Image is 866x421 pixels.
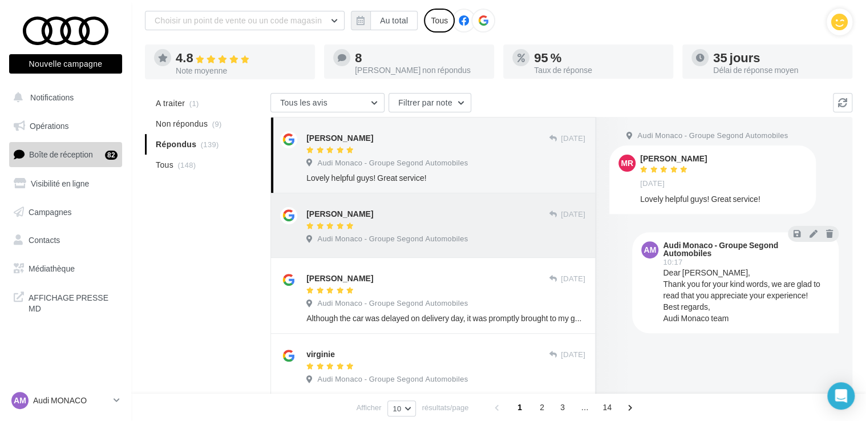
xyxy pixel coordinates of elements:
span: Audi Monaco - Groupe Segond Automobiles [317,298,468,309]
span: [DATE] [561,209,585,220]
a: Campagnes [7,200,124,224]
div: 8 [355,51,485,64]
span: Opérations [30,121,68,131]
span: [DATE] [561,274,585,284]
div: Open Intercom Messenger [827,382,855,410]
div: virginie [306,349,335,360]
div: Lovely helpful guys! Great service! [306,172,585,184]
span: Visibilité en ligne [31,179,89,188]
span: 1 [511,398,529,416]
div: [PERSON_NAME] non répondus [355,66,485,74]
span: Boîte de réception [29,149,93,159]
a: Boîte de réception82 [7,142,124,167]
button: Nouvelle campagne [9,54,122,74]
button: Tous les avis [270,93,385,112]
div: Délai de réponse moyen [713,66,843,74]
span: 10 [392,404,401,413]
span: AFFICHAGE PRESSE MD [29,290,118,314]
div: Tous [424,9,455,33]
button: Au total [351,11,418,30]
div: [PERSON_NAME] [640,155,707,163]
button: Filtrer par note [389,93,471,112]
div: 4.8 [176,51,306,64]
a: Opérations [7,114,124,138]
span: [DATE] [561,350,585,360]
span: Non répondus [156,118,208,129]
span: ... [576,398,594,416]
span: 3 [553,398,572,416]
span: (1) [189,99,199,108]
button: 10 [387,400,415,416]
div: [PERSON_NAME] [306,208,373,220]
span: Notifications [30,92,74,102]
p: Audi MONACO [33,395,109,406]
button: Choisir un point de vente ou un code magasin [145,11,345,30]
span: Afficher [357,402,382,413]
span: [DATE] [640,179,665,189]
div: [PERSON_NAME] [306,273,373,284]
button: Au total [370,11,418,30]
a: Médiathèque [7,257,124,281]
span: Médiathèque [29,264,75,273]
span: Audi Monaco - Groupe Segond Automobiles [317,234,468,244]
span: AM [644,244,656,256]
span: 14 [598,398,616,416]
button: Notifications [7,86,120,110]
div: 35 jours [713,51,843,64]
div: Dear [PERSON_NAME], Thank you for your kind words, we are glad to read that you appreciate your e... [663,267,829,324]
span: Audi Monaco - Groupe Segond Automobiles [317,374,468,384]
span: Campagnes [29,207,72,216]
a: Visibilité en ligne [7,172,124,196]
span: (148) [177,160,196,169]
span: Tous [156,159,173,171]
a: Contacts [7,228,124,252]
span: Audi Monaco - Groupe Segond Automobiles [317,158,468,168]
div: Audi Monaco - Groupe Segond Automobiles [663,241,827,257]
div: Although the car was delayed on delivery day, it was promptly brought to my garage in afternoon. ... [306,313,585,324]
span: Choisir un point de vente ou un code magasin [155,15,322,25]
span: [DATE] [561,133,585,144]
a: AFFICHAGE PRESSE MD [7,285,124,319]
span: (9) [212,119,222,128]
div: Note moyenne [176,67,306,75]
div: Lovely helpful guys! Great service! [640,193,807,205]
span: Audi Monaco - Groupe Segond Automobiles [637,131,788,141]
span: résultats/page [422,402,469,413]
div: 82 [105,151,118,160]
span: A traiter [156,98,185,109]
span: 10:17 [663,258,682,266]
span: AM [14,395,26,406]
div: 95 % [534,51,664,64]
a: AM Audi MONACO [9,390,122,411]
div: [PERSON_NAME] [306,132,373,144]
span: Contacts [29,235,60,245]
span: MR [621,157,633,169]
div: Taux de réponse [534,66,664,74]
span: 2 [533,398,551,416]
span: Tous les avis [280,98,327,107]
